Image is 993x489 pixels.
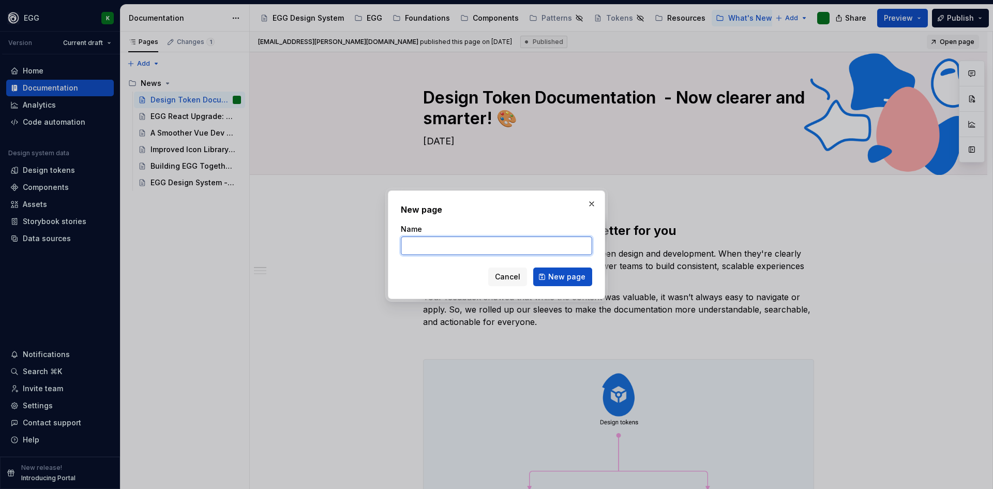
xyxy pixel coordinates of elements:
span: New page [548,272,585,282]
span: Cancel [495,272,520,282]
button: New page [533,268,592,286]
label: Name [401,224,422,234]
h2: New page [401,203,592,216]
button: Cancel [488,268,527,286]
